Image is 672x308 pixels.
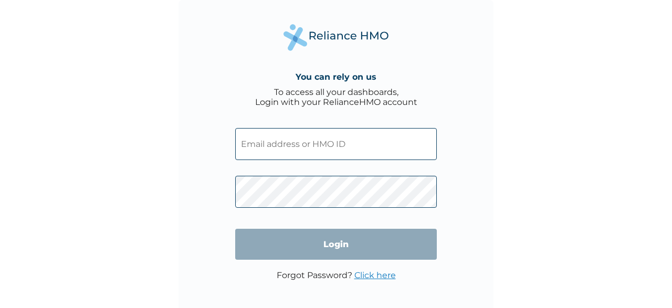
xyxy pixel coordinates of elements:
a: Click here [354,270,396,280]
input: Login [235,229,437,260]
h4: You can rely on us [296,72,376,82]
div: To access all your dashboards, Login with your RelianceHMO account [255,87,417,107]
p: Forgot Password? [277,270,396,280]
img: Reliance Health's Logo [283,24,388,51]
input: Email address or HMO ID [235,128,437,160]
